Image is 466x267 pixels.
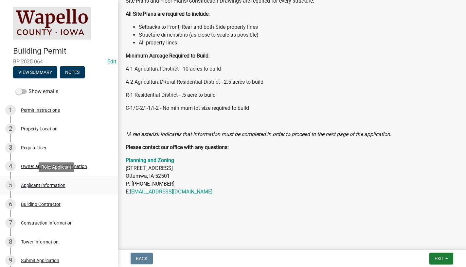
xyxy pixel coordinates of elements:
img: Wapello County, Iowa [13,7,91,40]
div: Permit Instructions [21,108,60,112]
a: [EMAIL_ADDRESS][DOMAIN_NAME] [130,189,212,195]
div: Construction Information [21,221,73,225]
div: Tower Information [21,240,59,244]
div: 2 [5,124,16,134]
div: Submit Application [21,258,59,263]
span: BP-2025-064 [13,58,105,65]
button: View Summary [13,66,57,78]
label: Show emails [16,88,58,95]
span: Exit [435,256,444,261]
strong: Minimum Acreage Required to Build: [126,53,210,59]
li: Structure dimensions (as close to scale as possible) [139,31,458,39]
p: A-2 Agricultural/Rural Residential District - 2.5 acres to build [126,78,458,86]
div: 7 [5,218,16,228]
div: 8 [5,237,16,247]
wm-modal-confirm: Summary [13,70,57,75]
wm-modal-confirm: Notes [60,70,85,75]
button: Notes [60,66,85,78]
button: Back [131,253,153,264]
wm-modal-confirm: Edit Application Number [107,58,116,65]
div: Owner and Property Information [21,164,87,169]
div: Role: Applicant [39,162,74,172]
div: 6 [5,199,16,209]
div: 9 [5,255,16,266]
div: Applicant Information [21,183,65,188]
div: Require User [21,145,46,150]
div: 5 [5,180,16,191]
span: Back [136,256,148,261]
p: [STREET_ADDRESS] Ottumwa, IA 52501 P: [PHONE_NUMBER] E: [126,157,458,196]
button: Exit [429,253,453,264]
p: R-1 Residential District - .5 acre to build [126,91,458,99]
h4: Building Permit [13,46,113,56]
strong: All Site Plans are required to include: [126,11,210,17]
a: Edit [107,58,116,65]
div: Property Location [21,126,58,131]
div: 3 [5,142,16,153]
a: Planning and Zoning [126,157,174,163]
li: Setbacks to Front, Rear and both Side property lines [139,23,458,31]
li: All property lines [139,39,458,47]
div: 1 [5,105,16,115]
div: 4 [5,161,16,172]
i: *A red asterisk indicates that information must be completed in order to proceed to the next page... [126,131,391,137]
p: C-1/C-2/I-1/I-2 - No minimum lot size required to build [126,104,458,112]
strong: Please contact our office with any questions: [126,144,229,150]
p: A-1 Agricultural District - 10 acres to build [126,65,458,73]
div: Building Contractor [21,202,61,207]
